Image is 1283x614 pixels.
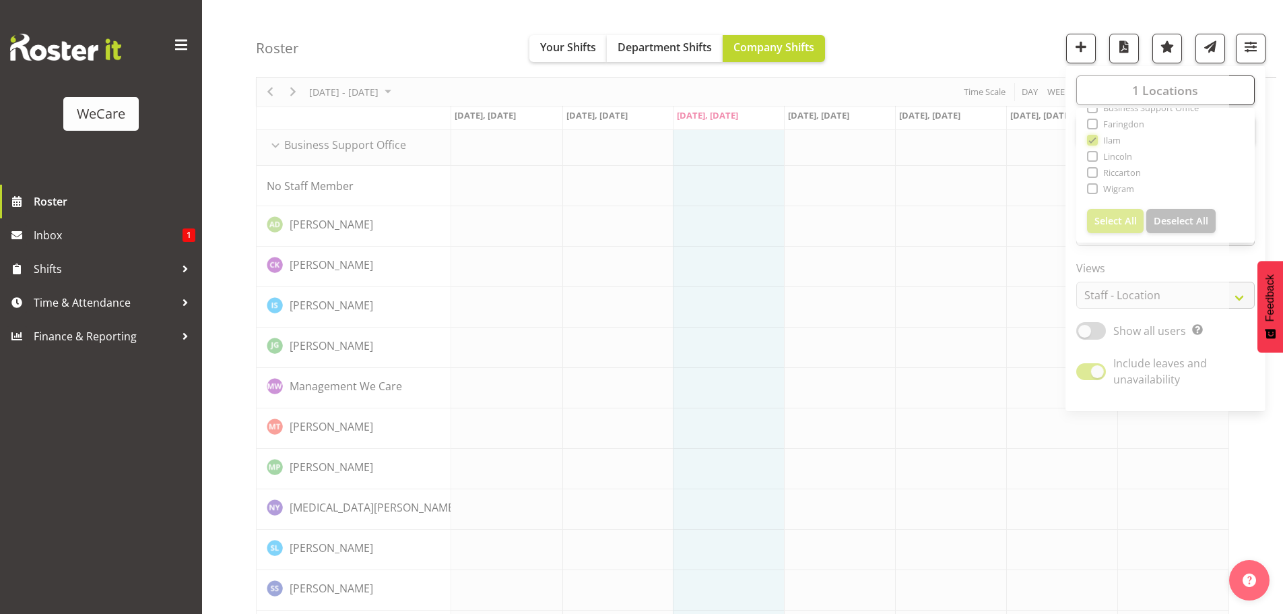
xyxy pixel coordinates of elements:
button: Company Shifts [723,35,825,62]
span: Your Shifts [540,40,596,55]
span: Feedback [1264,274,1276,321]
span: Finance & Reporting [34,326,175,346]
img: help-xxl-2.png [1243,574,1256,587]
span: Inbox [34,225,183,245]
button: Send a list of all shifts for the selected filtered period to all rostered employees. [1195,34,1225,63]
span: 1 [183,228,195,242]
button: Highlight an important date within the roster. [1152,34,1182,63]
button: Feedback - Show survey [1257,261,1283,352]
button: Add a new shift [1066,34,1096,63]
button: Department Shifts [607,35,723,62]
button: Your Shifts [529,35,607,62]
span: Company Shifts [733,40,814,55]
span: Shifts [34,259,175,279]
div: WeCare [77,104,125,124]
span: Roster [34,191,195,212]
button: Download a PDF of the roster according to the set date range. [1109,34,1139,63]
span: Time & Attendance [34,293,175,313]
span: Department Shifts [618,40,712,55]
img: Rosterit website logo [10,34,121,61]
button: Filter Shifts [1236,34,1265,63]
h4: Roster [256,40,299,56]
